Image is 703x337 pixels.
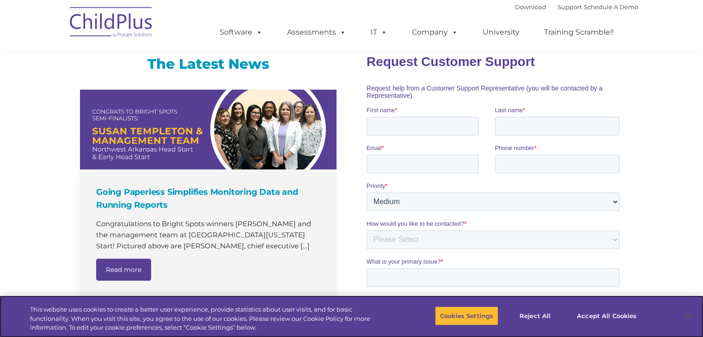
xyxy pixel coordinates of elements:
div: This website uses cookies to create a better user experience, provide statistics about user visit... [30,305,387,332]
a: IT [361,23,397,42]
button: Reject All [506,306,564,325]
button: Close [678,306,698,326]
a: Read more [96,259,151,281]
button: Accept All Cookies [572,306,642,325]
p: Congratulations to Bright Spots winners [PERSON_NAME] and the management team at [GEOGRAPHIC_DATA... [96,218,323,252]
button: Cookies Settings [435,306,498,325]
a: Download [515,3,546,11]
a: Assessments [278,23,355,42]
a: University [473,23,529,42]
a: Training Scramble!! [535,23,623,42]
h4: Going Paperless Simplifies Monitoring Data and Running Reports [96,186,323,211]
a: Schedule A Demo [584,3,638,11]
a: Software [210,23,272,42]
a: Company [403,23,467,42]
a: Support [557,3,582,11]
h3: The Latest News [80,55,336,73]
img: ChildPlus by Procare Solutions [65,0,158,47]
font: | [515,3,638,11]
